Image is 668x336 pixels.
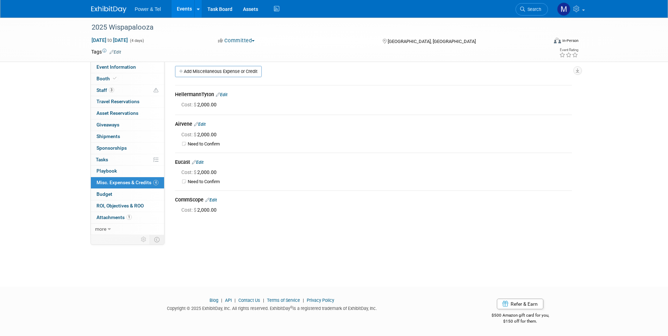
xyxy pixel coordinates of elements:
span: Staff [96,87,114,93]
div: $500 Amazon gift card for you, [463,308,577,324]
i: Booth reservation complete [113,76,117,80]
a: Giveaways [91,119,164,131]
a: Edit [110,50,121,55]
div: Airvene [175,120,572,129]
span: 2,000.00 [181,169,219,175]
a: Attachments1 [91,212,164,223]
button: Committed [216,37,257,44]
a: Travel Reservations [91,96,164,107]
span: [DATE] [DATE] [91,37,128,43]
a: Search [516,3,548,15]
img: ExhibitDay [91,6,126,13]
span: [GEOGRAPHIC_DATA], [GEOGRAPHIC_DATA] [388,39,476,44]
span: more [95,226,106,232]
span: Cost: $ [181,102,197,107]
div: HellermannTyton [175,91,572,99]
span: (4 days) [129,38,144,43]
div: Copyright © 2025 ExhibitDay, Inc. All rights reserved. ExhibitDay is a registered trademark of Ex... [91,304,453,312]
span: Tasks [96,157,108,162]
div: $150 off for them. [463,318,577,324]
a: Booth [91,73,164,85]
span: Attachments [96,214,132,220]
a: Edit [216,92,227,97]
img: Madalyn Bobbitt [557,2,570,16]
span: 2,000.00 [181,207,219,213]
span: 2,000.00 [181,132,219,137]
span: | [219,298,224,303]
a: API [225,298,232,303]
div: Eucast [175,158,572,167]
div: Event Format [506,37,579,47]
span: | [301,298,306,303]
a: Terms of Service [267,298,300,303]
span: 1 [126,214,132,220]
span: Cost: $ [181,132,197,137]
span: Budget [96,191,112,197]
a: Blog [210,298,218,303]
span: Cost: $ [181,169,197,175]
div: 2025 Wispapalooza [89,21,537,34]
span: Power & Tel [135,6,161,12]
td: Need to Confirm [188,141,572,147]
a: ROI, Objectives & ROO [91,200,164,212]
td: Need to Confirm [188,179,572,185]
a: Asset Reservations [91,108,164,119]
td: Toggle Event Tabs [150,235,164,244]
span: 4 [153,180,158,185]
span: | [233,298,237,303]
a: Event Information [91,62,164,73]
div: CommScope [175,196,572,205]
span: Shipments [96,133,120,139]
div: In-Person [562,38,579,43]
span: Travel Reservations [96,99,139,104]
a: Budget [91,189,164,200]
span: 3 [109,87,114,93]
span: Potential Scheduling Conflict -- at least one attendee is tagged in another overlapping event. [154,87,158,94]
a: Staff3 [91,85,164,96]
span: Event Information [96,64,136,70]
a: Add Miscellaneous Expense or Credit [175,66,262,77]
span: ROI, Objectives & ROO [96,203,144,209]
a: Edit [194,122,206,127]
a: Contact Us [238,298,260,303]
span: to [106,37,113,43]
a: Shipments [91,131,164,142]
a: Misc. Expenses & Credits4 [91,177,164,188]
span: Cost: $ [181,207,197,213]
span: Playbook [96,168,117,174]
span: Sponsorships [96,145,127,151]
sup: ® [290,305,293,309]
a: Playbook [91,166,164,177]
span: Giveaways [96,122,119,127]
div: Event Rating [559,48,578,52]
img: Format-Inperson.png [554,38,561,43]
span: 2,000.00 [181,102,219,107]
a: more [91,224,164,235]
a: Privacy Policy [307,298,334,303]
td: Personalize Event Tab Strip [138,235,150,244]
a: Edit [205,198,217,203]
span: Misc. Expenses & Credits [96,180,158,185]
td: Tags [91,48,121,55]
a: Tasks [91,154,164,166]
span: Asset Reservations [96,110,138,116]
a: Sponsorships [91,143,164,154]
span: Booth [96,76,118,81]
a: Refer & Earn [497,299,543,309]
span: | [261,298,266,303]
a: Edit [192,160,204,165]
span: Search [525,7,541,12]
